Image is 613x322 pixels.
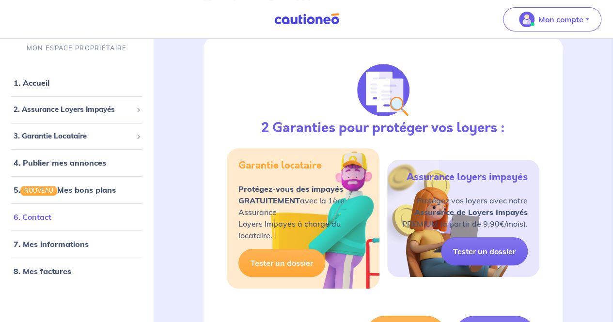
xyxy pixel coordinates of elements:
[238,184,343,205] strong: Protégez-vous des impayés GRATUITEMENT
[14,105,132,116] span: 2. Assurance Loyers Impayés
[14,213,51,222] a: 6. Contact
[261,120,505,137] h3: 2 Garanties pour protéger vos loyers :
[538,14,583,25] p: Mon compte
[4,262,149,281] div: 8. Mes factures
[414,207,528,217] strong: Assurance de Loyers Impayés
[4,127,149,146] div: 3. Garantie Locataire
[441,237,528,265] a: Tester un dossier
[357,64,409,116] img: justif-loupe
[14,185,116,195] a: 5.NOUVEAUMes bons plans
[14,158,106,168] a: 4. Publier mes annonces
[270,13,343,25] img: Cautioneo
[4,153,149,173] div: 4. Publier mes annonces
[238,160,322,171] h5: Garantie locataire
[14,240,89,249] a: 7. Mes informations
[238,249,325,277] a: Tester un dossier
[4,101,149,120] div: 2. Assurance Loyers Impayés
[503,7,601,31] button: illu_account_valid_menu.svgMon compte
[14,131,132,142] span: 3. Garantie Locataire
[4,208,149,227] div: 6. Contact
[14,267,71,276] a: 8. Mes factures
[4,74,149,93] div: 1. Accueil
[407,171,528,183] h5: Assurance loyers impayés
[27,44,126,53] p: MON ESPACE PROPRIÉTAIRE
[519,12,534,27] img: illu_account_valid_menu.svg
[402,195,528,230] p: Protégez vos loyers avec notre PREMIUM (à partir de 9,90€/mois).
[4,235,149,254] div: 7. Mes informations
[4,181,149,200] div: 5.NOUVEAUMes bons plans
[14,78,49,88] a: 1. Accueil
[238,183,367,241] p: avec la 1ère Assurance Loyers Impayés à charge du locataire.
